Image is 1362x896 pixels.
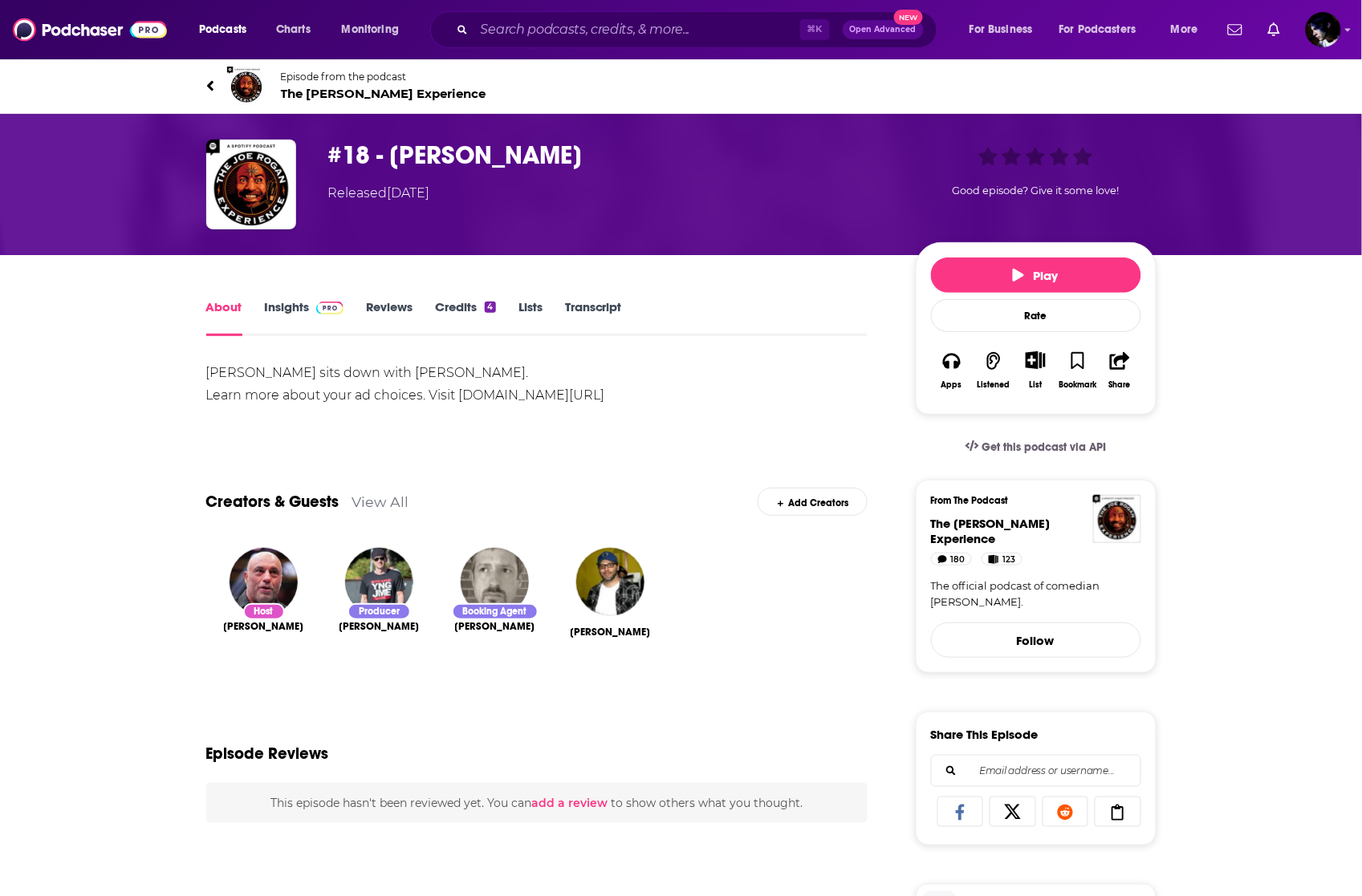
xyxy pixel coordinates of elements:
[445,11,953,48] div: Search podcasts, credits, & more...
[1057,341,1099,399] button: Bookmark
[1059,18,1136,41] span: For Podcasters
[206,67,1157,105] a: The Joe Rogan ExperienceEpisode from the podcastThe [PERSON_NAME] Experience
[1049,17,1160,43] button: open menu
[953,428,1120,467] a: Get this podcast via API
[485,302,495,313] div: 4
[937,797,984,827] a: Share on Facebook
[1093,495,1141,543] img: The Joe Rogan Experience
[366,299,413,336] a: Reviews
[1014,341,1056,399] div: Show More ButtonList
[894,10,923,25] span: New
[1109,380,1131,390] div: Share
[571,626,651,639] span: [PERSON_NAME]
[973,341,1014,399] button: Listened
[931,727,1039,742] h3: Share This Episode
[1306,12,1341,47] img: User Profile
[518,299,543,336] a: Lists
[230,548,298,616] img: Joe Rogan
[931,257,1141,293] button: Play
[348,603,411,620] div: Producer
[1262,16,1287,43] a: Show notifications dropdown
[281,71,486,83] span: Episode from the podcast
[316,302,344,314] img: Podchaser Pro
[1095,797,1141,827] a: Copy Link
[1002,552,1015,568] span: 123
[206,492,339,512] a: Creators & Guests
[328,184,430,203] div: Released [DATE]
[331,17,420,43] button: open menu
[206,362,868,407] div: [PERSON_NAME] sits down with [PERSON_NAME]. Learn more about your ad choices. Visit [DOMAIN_NAME]...
[1019,351,1052,369] button: Show More Button
[931,516,1051,546] span: The [PERSON_NAME] Experience
[982,440,1106,454] span: Get this podcast via API
[455,620,535,633] span: [PERSON_NAME]
[931,578,1141,610] a: The official podcast of comedian [PERSON_NAME].
[1030,379,1043,390] div: List
[266,17,320,43] a: Charts
[571,626,651,639] a: Brian Redban
[206,140,296,229] img: #18 - Brian Redban
[843,20,924,39] button: Open AdvancedNew
[953,184,1120,197] span: Good episode? Give it some love!
[1043,797,1089,827] a: Share on Reddit
[931,341,973,399] button: Apps
[1171,18,1198,41] span: More
[452,603,539,620] div: Booking Agent
[276,18,311,41] span: Charts
[270,796,803,810] span: This episode hasn't been reviewed yet. You can to show others what you thought.
[455,620,535,633] a: Matt Staggs
[931,553,973,566] a: 180
[1013,268,1059,283] span: Play
[931,622,1141,658] button: Follow
[950,552,965,568] span: 180
[281,86,486,101] span: The [PERSON_NAME] Experience
[1306,12,1341,47] button: Show profile menu
[339,620,420,633] a: Jamie Vernon
[565,299,622,336] a: Transcript
[352,493,409,510] a: View All
[945,756,1128,786] input: Email address or username...
[265,299,344,336] a: InsightsPodchaser Pro
[243,603,285,620] div: Host
[328,140,890,171] h1: #18 - Brian Redban
[576,548,644,616] img: Brian Redban
[227,67,266,105] img: The Joe Rogan Experience
[224,620,304,633] span: [PERSON_NAME]
[941,380,962,390] div: Apps
[224,620,304,633] a: Joe Rogan
[199,18,246,41] span: Podcasts
[531,794,608,812] button: add a review
[931,516,1051,546] a: The Joe Rogan Experience
[982,553,1023,566] a: 123
[342,18,399,41] span: Monitoring
[474,17,800,43] input: Search podcasts, credits, & more...
[970,18,1033,41] span: For Business
[345,548,413,616] img: Jamie Vernon
[1099,341,1140,399] button: Share
[800,19,830,40] span: ⌘ K
[1306,12,1341,47] span: Logged in as zreese
[758,488,868,516] div: Add Creators
[1059,380,1096,390] div: Bookmark
[931,755,1141,787] div: Search followers
[990,797,1036,827] a: Share on X/Twitter
[958,17,1053,43] button: open menu
[931,495,1128,506] h3: From The Podcast
[850,26,917,34] span: Open Advanced
[206,299,242,336] a: About
[461,548,529,616] img: Matt Staggs
[206,744,329,764] h3: Episode Reviews
[435,299,495,336] a: Credits4
[188,17,267,43] button: open menu
[13,14,167,45] img: Podchaser - Follow, Share and Rate Podcasts
[1160,17,1218,43] button: open menu
[978,380,1010,390] div: Listened
[931,299,1141,332] div: Rate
